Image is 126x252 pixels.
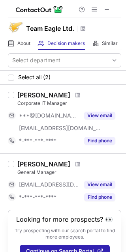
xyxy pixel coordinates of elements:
span: [EMAIL_ADDRESS][DOMAIN_NAME] [19,181,79,188]
button: Reveal Button [84,181,115,189]
div: Corporate IT Manager [17,100,121,107]
span: About [17,40,30,47]
h1: Team Eagle Ltd. [26,24,74,33]
button: Reveal Button [84,193,115,201]
span: ***@[DOMAIN_NAME] [19,112,79,119]
img: 2ec45e376a45c8d95e261a84fc99028e [8,19,24,35]
button: Reveal Button [84,112,115,119]
div: [PERSON_NAME] [17,160,70,168]
p: Try prospecting with our search portal to find more employees. [14,228,115,240]
button: Reveal Button [84,137,115,145]
span: Select all (2) [18,74,51,80]
div: Select department [12,56,60,64]
span: Similar [102,40,118,47]
span: [EMAIL_ADDRESS][DOMAIN_NAME] [19,125,101,132]
img: ContactOut v5.3.10 [16,5,63,14]
header: Looking for more prospects? 👀 [16,216,113,223]
div: General Manager [17,169,121,176]
span: Decision makers [47,40,85,47]
div: [PERSON_NAME] [17,91,70,99]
